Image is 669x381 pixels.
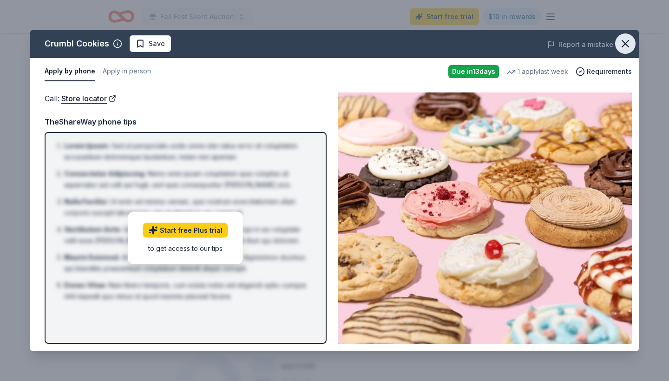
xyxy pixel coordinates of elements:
[143,243,228,253] div: to get access to our tips
[64,225,122,233] span: Vestibulum Ante :
[64,142,110,150] span: Lorem Ipsum :
[103,62,151,81] button: Apply in person
[64,168,313,190] li: Nemo enim ipsam voluptatem quia voluptas sit aspernatur aut odit aut fugit, sed quia consequuntur...
[64,253,120,261] span: Mauris Euismod :
[149,38,165,49] span: Save
[61,92,116,105] a: Store locator
[64,140,313,163] li: Sed ut perspiciatis unde omnis iste natus error sit voluptatem accusantium doloremque laudantium,...
[45,116,327,128] div: TheShareWay phone tips
[64,224,313,246] li: Quis autem vel eum iure reprehenderit qui in ea voluptate velit esse [PERSON_NAME] nihil molestia...
[64,170,146,177] span: Consectetur Adipiscing :
[587,66,632,77] span: Requirements
[576,66,632,77] button: Requirements
[64,281,107,289] span: Donec Vitae :
[506,66,568,77] div: 1 apply last week
[130,35,171,52] button: Save
[45,36,109,51] div: Crumbl Cookies
[64,252,313,274] li: At vero eos et accusamus et iusto odio dignissimos ducimus qui blanditiis praesentium voluptatum ...
[448,65,499,78] div: Due in 13 days
[338,92,632,344] img: Image for Crumbl Cookies
[45,62,95,81] button: Apply by phone
[64,196,313,218] li: Ut enim ad minima veniam, quis nostrum exercitationem ullam corporis suscipit laboriosam, nisi ut...
[64,197,108,205] span: Nulla Facilisi :
[45,92,327,105] div: Call :
[64,280,313,302] li: Nam libero tempore, cum soluta nobis est eligendi optio cumque nihil impedit quo minus id quod ma...
[547,39,613,50] button: Report a mistake
[143,223,228,237] a: Start free Plus trial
